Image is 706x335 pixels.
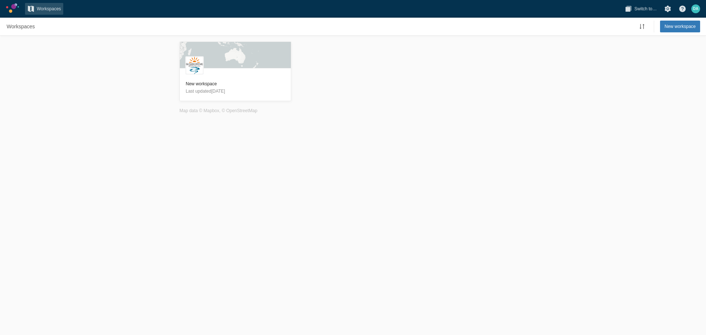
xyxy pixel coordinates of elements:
a: GGisborne District logoNew workspaceLast updated[DATE] [179,42,291,101]
span: Switch to… [634,5,657,13]
a: Workspaces [25,3,63,15]
button: Switch to… [623,3,659,15]
div: DA [691,4,700,13]
p: Last updated [DATE] [186,88,285,95]
button: New workspace [660,21,700,32]
a: Workspaces [4,21,37,32]
nav: Breadcrumb [4,21,37,32]
a: Mapbox [204,108,220,113]
span: Workspaces [7,23,35,30]
span: Workspaces [37,5,61,13]
span: New workspace [664,23,696,30]
div: G [186,57,203,74]
li: Map data © , © [179,107,527,114]
a: OpenStreetMap [226,108,257,113]
h3: New workspace [186,80,285,88]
